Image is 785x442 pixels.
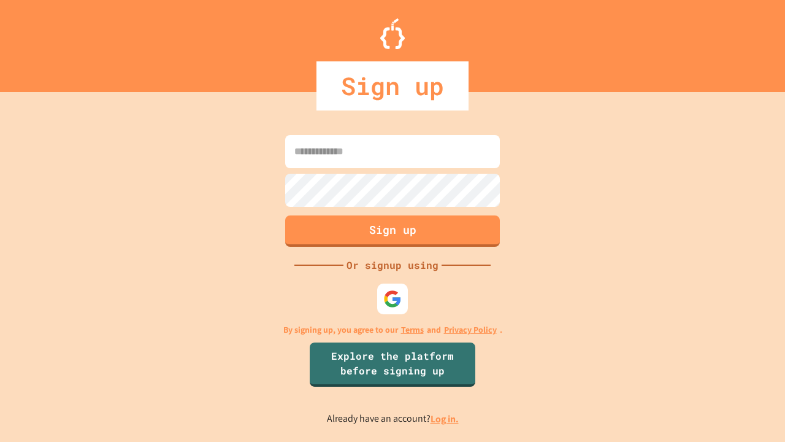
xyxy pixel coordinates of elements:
[283,324,502,336] p: By signing up, you agree to our and .
[444,324,497,336] a: Privacy Policy
[380,18,405,49] img: Logo.svg
[285,215,500,247] button: Sign up
[383,290,402,308] img: google-icon.svg
[431,413,459,425] a: Log in.
[316,61,469,110] div: Sign up
[327,411,459,427] p: Already have an account?
[343,258,442,273] div: Or signup using
[310,343,475,387] a: Explore the platform before signing up
[401,324,424,336] a: Terms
